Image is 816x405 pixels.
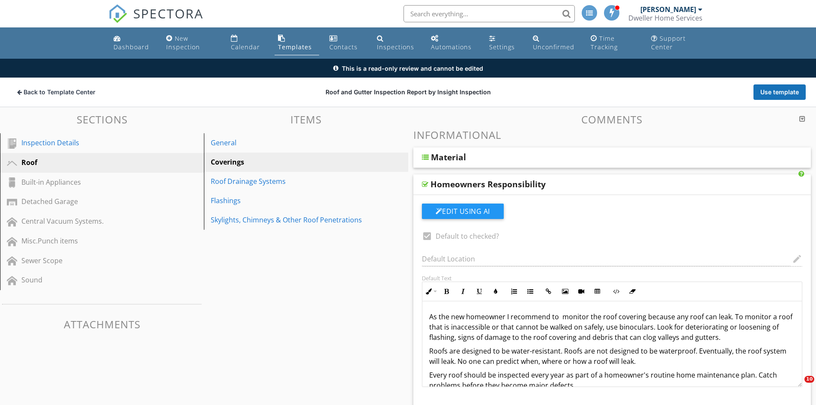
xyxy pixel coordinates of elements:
img: The Best Home Inspection Software - Spectora [108,4,127,23]
div: Misc.Punch items [21,236,163,246]
button: Unordered List [522,283,538,300]
p: Every roof should be inspected every year as part of a homeowner's routine home maintenance plan.... [429,370,795,390]
div: Contacts [329,43,358,51]
div: Templates [278,43,312,51]
a: Automations (Advanced) [427,31,479,55]
button: Insert Table [589,283,606,300]
div: Support Center [651,34,686,51]
a: Settings [486,31,523,55]
button: Use template [753,84,806,100]
button: Bold (Ctrl+B) [439,283,455,300]
div: Settings [489,43,515,51]
div: Flashings [211,195,371,206]
div: Central Vacuum Systems. [21,216,163,226]
a: Dashboard [110,31,156,55]
div: Inspection Details [21,138,163,148]
div: Material [431,152,466,162]
div: Built-in Appliances [21,177,163,187]
a: Inspections [374,31,421,55]
a: Support Center [648,31,706,55]
button: Edit Using AI [422,204,504,219]
span: 10 [804,376,814,383]
div: [PERSON_NAME] [640,5,696,14]
div: Coverings [211,157,371,167]
a: Calendar [227,31,268,55]
p: As the new homeowner I recommend to monitor the roof covering because any roof can leak. To monit... [429,312,795,342]
button: Insert Link (Ctrl+K) [541,283,557,300]
div: Roof and Gutter Inspection Report by Insight Inspection [275,88,541,96]
div: Detached Garage [21,196,163,207]
div: Calendar [231,43,260,51]
button: Clear Formatting [624,283,640,300]
span: SPECTORA [133,4,203,22]
button: Italic (Ctrl+I) [455,283,471,300]
iframe: Intercom live chat [787,376,807,396]
button: Insert Video [573,283,589,300]
div: General [211,138,371,148]
div: Dweller Home Services [628,14,702,22]
div: Dashboard [114,43,149,51]
h3: Comments [413,114,811,125]
div: Time Tracking [591,34,618,51]
div: Unconfirmed [533,43,574,51]
div: Default Text [422,275,803,282]
div: Inspections [377,43,414,51]
div: Skylights, Chimneys & Other Roof Penetrations [211,215,371,225]
button: Back to Template Center [10,84,102,100]
h3: Items [204,114,408,125]
p: Roofs are designed to be water-resistant. Roofs are not designed to be waterproof. Eventually, th... [429,346,795,366]
div: Roof Drainage Systems [211,176,371,186]
div: Roof [21,157,163,168]
span: Back to Template Center [24,88,96,96]
a: SPECTORA [108,12,203,30]
a: New Inspection [163,31,221,55]
a: Time Tracking [587,31,641,55]
button: Insert Image (Ctrl+P) [557,283,573,300]
button: Colors [487,283,504,300]
h3: Informational [413,129,811,141]
div: Homeowners Responsibility [430,179,546,189]
input: Search everything... [404,5,575,22]
button: Inline Style [422,283,439,300]
div: New Inspection [166,34,200,51]
div: Sewer Scope [21,255,163,266]
div: Sound [21,275,163,285]
div: Automations [431,43,472,51]
button: Code View [608,283,624,300]
button: Ordered List [506,283,522,300]
a: Templates [275,31,319,55]
a: Unconfirmed [529,31,581,55]
button: Underline (Ctrl+U) [471,283,487,300]
a: Contacts [326,31,367,55]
